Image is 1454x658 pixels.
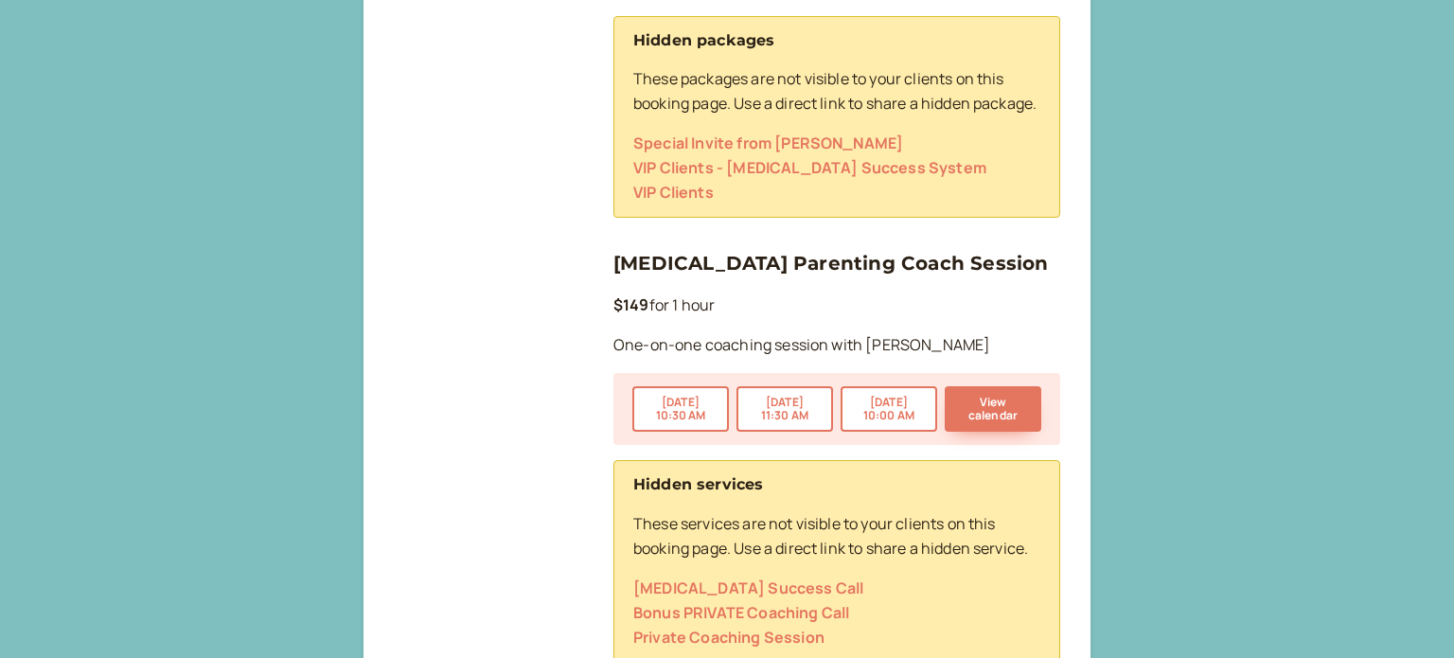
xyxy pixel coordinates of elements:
button: [DATE]10:30 AM [632,386,729,432]
a: Special Invite from [PERSON_NAME] [633,133,903,153]
button: View calendar [945,386,1041,432]
p: These services are not visible to your clients on this booking page. Use a direct link to share a... [633,512,1040,561]
p: One-on-one coaching session with [PERSON_NAME] [613,333,1060,358]
a: VIP Clients [633,182,714,203]
h4: Hidden services [633,472,1040,497]
a: [MEDICAL_DATA] Parenting Coach Session [613,252,1049,275]
button: [DATE]11:30 AM [736,386,833,432]
h4: Hidden packages [633,28,1040,53]
p: for 1 hour [613,293,1060,318]
a: Private Coaching Session [633,627,825,648]
a: VIP Clients - [MEDICAL_DATA] Success System [633,157,986,178]
b: $149 [613,294,649,315]
button: [DATE]10:00 AM [841,386,937,432]
p: These packages are not visible to your clients on this booking page. Use a direct link to share a... [633,67,1040,116]
a: Bonus PRIVATE Coaching Call [633,602,849,623]
a: [MEDICAL_DATA] Success Call [633,578,863,598]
